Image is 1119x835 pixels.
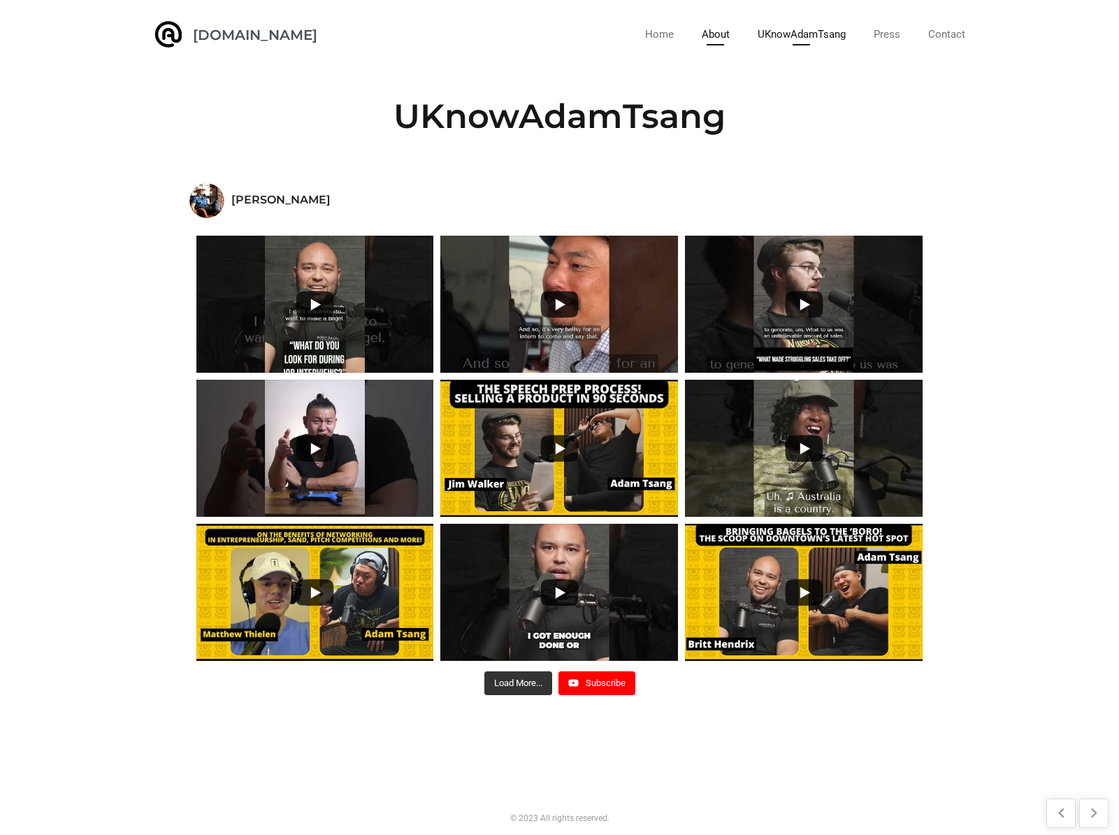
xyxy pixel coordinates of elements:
[494,678,542,688] span: Load More...
[193,28,317,42] a: [DOMAIN_NAME]
[874,24,900,45] a: Press
[558,671,635,695] a: Subscribe
[189,183,366,218] a: [PERSON_NAME] Adam Tsang
[189,91,930,141] h2: UKnowAdamTsang
[231,187,331,208] h3: [PERSON_NAME]
[645,24,674,45] a: Home
[154,20,182,48] img: image
[586,678,626,688] span: Subscribe
[928,24,965,45] a: Contact
[484,671,552,695] a: Load More...
[758,24,846,45] a: UKnowAdamTsang
[702,24,730,45] a: About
